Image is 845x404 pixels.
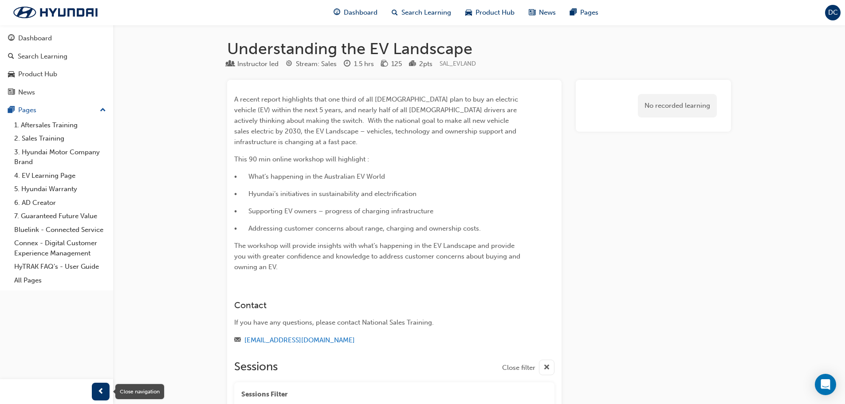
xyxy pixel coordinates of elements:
[539,8,556,18] span: News
[409,59,432,70] div: Points
[100,105,106,116] span: up-icon
[244,336,355,344] a: [EMAIL_ADDRESS][DOMAIN_NAME]
[296,59,337,69] div: Stream: Sales
[4,30,110,47] a: Dashboard
[815,374,836,395] div: Open Intercom Messenger
[502,363,535,373] span: Close filter
[344,59,374,70] div: Duration
[458,4,522,22] a: car-iconProduct Hub
[638,94,717,118] div: No recorded learning
[115,384,164,399] div: Close navigation
[241,389,287,400] span: Sessions Filter
[4,84,110,101] a: News
[18,51,67,62] div: Search Learning
[237,59,279,69] div: Instructor led
[4,3,106,22] img: Trak
[11,182,110,196] a: 5. Hyundai Warranty
[18,33,52,43] div: Dashboard
[334,7,340,18] span: guage-icon
[11,274,110,287] a: All Pages
[580,8,598,18] span: Pages
[234,155,369,163] span: This 90 min online workshop will highlight :
[234,360,278,375] h2: Sessions
[8,106,15,114] span: pages-icon
[227,59,279,70] div: Type
[354,59,374,69] div: 1.5 hrs
[401,8,451,18] span: Search Learning
[234,318,523,328] div: If you have any questions, please contact National Sales Training.
[11,260,110,274] a: HyTRAK FAQ's - User Guide
[476,8,515,18] span: Product Hub
[8,89,15,97] span: news-icon
[4,102,110,118] button: Pages
[234,207,433,215] span: • Supporting EV owners – progress of charging infrastructure
[502,360,554,375] button: Close filter
[286,59,337,70] div: Stream
[98,386,104,397] span: prev-icon
[11,196,110,210] a: 6. AD Creator
[344,60,350,68] span: clock-icon
[18,69,57,79] div: Product Hub
[4,66,110,82] a: Product Hub
[522,4,563,22] a: news-iconNews
[11,209,110,223] a: 7. Guaranteed Future Value
[234,242,522,271] span: The workshop will provide insights with what’s happening in the EV Landscape and provide you with...
[419,59,432,69] div: 2 pts
[18,105,36,115] div: Pages
[828,8,838,18] span: DC
[11,145,110,169] a: 3. Hyundai Motor Company Brand
[825,5,841,20] button: DC
[8,35,15,43] span: guage-icon
[440,60,476,67] span: Learning resource code
[234,335,523,346] div: Email
[381,60,388,68] span: money-icon
[234,173,385,180] span: • What’s happening in the Australian EV World
[4,28,110,102] button: DashboardSearch LearningProduct HubNews
[529,7,535,18] span: news-icon
[8,71,15,78] span: car-icon
[392,7,398,18] span: search-icon
[4,48,110,65] a: Search Learning
[563,4,605,22] a: pages-iconPages
[234,95,520,146] span: A recent report highlights that one third of all [DEMOGRAPHIC_DATA] plan to buy an electric vehic...
[326,4,385,22] a: guage-iconDashboard
[11,132,110,145] a: 2. Sales Training
[381,59,402,70] div: Price
[465,7,472,18] span: car-icon
[391,59,402,69] div: 125
[11,118,110,132] a: 1. Aftersales Training
[543,362,550,373] span: cross-icon
[227,39,731,59] h1: Understanding the EV Landscape
[18,87,35,98] div: News
[11,169,110,183] a: 4. EV Learning Page
[570,7,577,18] span: pages-icon
[227,60,234,68] span: learningResourceType_INSTRUCTOR_LED-icon
[409,60,416,68] span: podium-icon
[344,8,377,18] span: Dashboard
[8,53,14,61] span: search-icon
[11,236,110,260] a: Connex - Digital Customer Experience Management
[234,300,523,310] h3: Contact
[286,60,292,68] span: target-icon
[11,223,110,237] a: Bluelink - Connected Service
[234,337,241,345] span: email-icon
[234,190,417,198] span: • Hyundai’s initiatives in sustainability and electrification
[385,4,458,22] a: search-iconSearch Learning
[234,224,481,232] span: • Addressing customer concerns about range, charging and ownership costs.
